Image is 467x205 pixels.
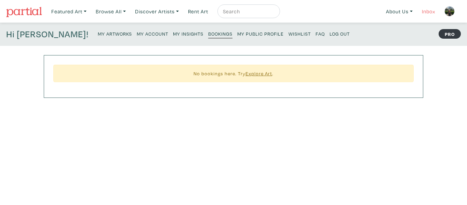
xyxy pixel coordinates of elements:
a: Wishlist [289,29,311,38]
h4: Hi [PERSON_NAME]! [6,29,89,40]
a: My Public Profile [237,29,284,38]
a: My Insights [173,29,203,38]
a: My Artworks [98,29,132,38]
a: Browse All [93,4,129,18]
a: Discover Artists [132,4,182,18]
a: Featured Art [48,4,90,18]
a: FAQ [316,29,325,38]
input: Search [222,7,273,16]
div: No bookings here. Try . [53,65,414,82]
a: Inbox [419,4,438,18]
strong: PRO [439,29,461,39]
a: Rent Art [185,4,211,18]
small: Log Out [330,30,350,37]
small: My Insights [173,30,203,37]
small: My Public Profile [237,30,284,37]
small: Wishlist [289,30,311,37]
small: My Artworks [98,30,132,37]
a: Log Out [330,29,350,38]
a: About Us [383,4,416,18]
img: phpThumb.php [444,6,455,16]
small: Bookings [208,30,232,37]
small: FAQ [316,30,325,37]
small: My Account [137,30,168,37]
a: Explore Art [245,70,272,77]
a: Bookings [208,29,232,38]
a: My Account [137,29,168,38]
